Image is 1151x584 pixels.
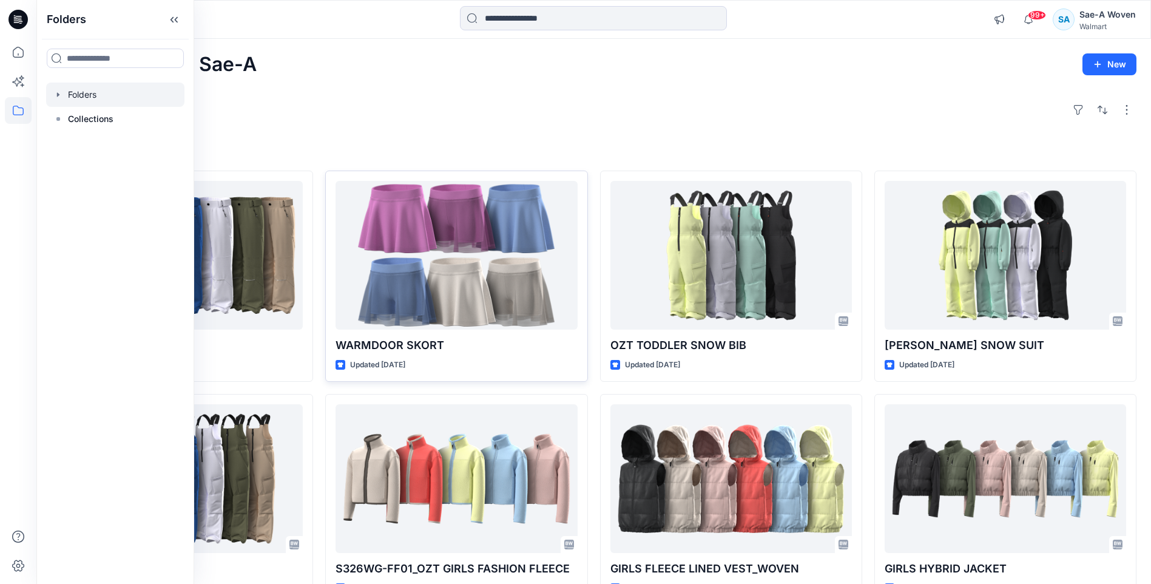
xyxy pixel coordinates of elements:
h4: Styles [51,144,1136,158]
div: Walmart [1079,22,1136,31]
button: New [1082,53,1136,75]
a: WARMDOOR SKORT [336,181,577,330]
div: Sae-A Woven [1079,7,1136,22]
p: Updated [DATE] [625,359,680,372]
a: OZT TODDLER SNOW BIB [610,181,852,330]
div: SA [1053,8,1075,30]
p: OZT TODDLER SNOW BIB [610,337,852,354]
p: Updated [DATE] [899,359,954,372]
p: WARMDOOR SKORT [336,337,577,354]
a: GIRLS FLEECE LINED VEST_WOVEN [610,404,852,553]
span: 99+ [1028,10,1046,20]
p: Updated [DATE] [350,359,405,372]
p: GIRLS HYBRID JACKET [885,560,1126,577]
p: Collections [68,112,113,126]
p: GIRLS FLEECE LINED VEST_WOVEN [610,560,852,577]
p: [PERSON_NAME] SNOW SUIT [885,337,1126,354]
p: S326WG-FF01_OZT GIRLS FASHION FLEECE [336,560,577,577]
a: GIRLS HYBRID JACKET [885,404,1126,553]
a: OZT TODDLER SNOW SUIT [885,181,1126,330]
a: S326WG-FF01_OZT GIRLS FASHION FLEECE [336,404,577,553]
